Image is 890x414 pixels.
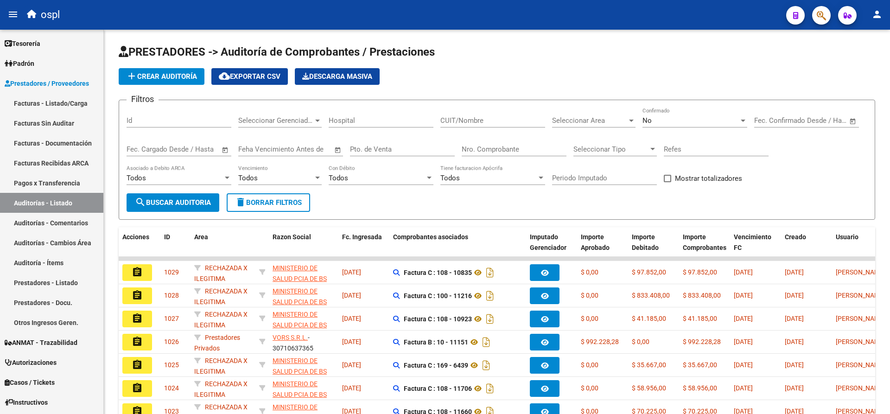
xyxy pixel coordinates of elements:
span: No [642,116,652,125]
span: Acciones [122,233,149,241]
mat-icon: assignment [132,336,143,347]
span: Razon Social [273,233,311,241]
mat-icon: delete [235,197,246,208]
span: [PERSON_NAME] [836,384,885,392]
span: Prestadores / Proveedores [5,78,89,89]
datatable-header-cell: ID [160,227,191,268]
span: $ 0,00 [581,268,598,276]
button: Buscar Auditoria [127,193,219,212]
span: Importe Debitado [632,233,659,251]
button: Open calendar [333,145,343,155]
span: Instructivos [5,397,48,408]
input: End date [793,116,838,125]
span: Importe Aprobado [581,233,610,251]
span: RECHAZADA X ILEGITIMA [194,311,248,329]
span: Importe Comprobantes [683,233,726,251]
span: $ 833.408,00 [632,292,670,299]
datatable-header-cell: Fc. Ingresada [338,227,389,268]
datatable-header-cell: Razon Social [269,227,338,268]
span: Area [194,233,208,241]
span: Todos [127,174,146,182]
span: [PERSON_NAME] [836,268,885,276]
span: [DATE] [785,384,804,392]
span: [DATE] [342,384,361,392]
div: - 30626983398 [273,263,335,282]
span: $ 0,00 [581,384,598,392]
span: ID [164,233,170,241]
strong: Factura C : 108 - 10923 [404,315,472,323]
button: Borrar Filtros [227,193,310,212]
button: Exportar CSV [211,68,288,85]
span: $ 992.228,28 [683,338,721,345]
span: ANMAT - Trazabilidad [5,338,77,348]
i: Descargar documento [484,265,496,280]
mat-icon: assignment [132,313,143,324]
input: Start date [127,145,157,153]
button: Open calendar [848,116,858,127]
span: [DATE] [734,315,753,322]
span: [PERSON_NAME] [836,361,885,369]
span: [DATE] [342,292,361,299]
span: [PERSON_NAME] [836,338,885,345]
strong: Factura C : 108 - 11706 [404,385,472,392]
input: End date [165,145,210,153]
span: RECHAZADA X ILEGITIMA [194,264,248,282]
span: $ 97.852,00 [683,268,717,276]
mat-icon: menu [7,9,19,20]
mat-icon: add [126,70,137,82]
span: $ 992.228,28 [581,338,619,345]
span: Exportar CSV [219,72,280,81]
datatable-header-cell: Vencimiento FC [730,227,781,268]
span: Padrón [5,58,34,69]
button: Open calendar [220,145,231,155]
strong: Factura B : 10 - 11151 [404,338,468,346]
span: $ 35.667,00 [683,361,717,369]
span: Autorizaciones [5,357,57,368]
span: Todos [238,174,258,182]
span: Vencimiento FC [734,233,771,251]
datatable-header-cell: Imputado Gerenciador [526,227,577,268]
span: Casos / Tickets [5,377,55,388]
span: 1026 [164,338,179,345]
span: Imputado Gerenciador [530,233,566,251]
mat-icon: assignment [132,290,143,301]
span: $ 0,00 [581,315,598,322]
datatable-header-cell: Importe Aprobado [577,227,628,268]
span: Usuario [836,233,858,241]
mat-icon: cloud_download [219,70,230,82]
span: Descarga Masiva [302,72,372,81]
span: Comprobantes asociados [393,233,468,241]
strong: Factura C : 169 - 6439 [404,362,468,369]
span: [DATE] [785,338,804,345]
span: [DATE] [342,268,361,276]
iframe: Intercom live chat [858,382,881,405]
span: MINISTERIO DE SALUD PCIA DE BS AS O. P. [273,380,327,409]
span: [PERSON_NAME] [836,292,885,299]
i: Descargar documento [480,358,492,373]
datatable-header-cell: Importe Comprobantes [679,227,730,268]
span: PRESTADORES -> Auditoría de Comprobantes / Prestaciones [119,45,435,58]
span: [DATE] [342,315,361,322]
span: [DATE] [734,361,753,369]
span: Mostrar totalizadores [675,173,742,184]
span: [DATE] [342,361,361,369]
span: $ 35.667,00 [632,361,666,369]
span: [PERSON_NAME] [836,315,885,322]
span: [DATE] [734,292,753,299]
span: [DATE] [734,338,753,345]
button: Crear Auditoría [119,68,204,85]
span: RECHAZADA X ILEGITIMA [194,287,248,306]
span: 1027 [164,315,179,322]
span: MINISTERIO DE SALUD PCIA DE BS AS O. P. [273,311,327,339]
span: [DATE] [342,338,361,345]
span: [DATE] [785,268,804,276]
span: $ 0,00 [581,361,598,369]
span: [DATE] [734,384,753,392]
i: Descargar documento [484,312,496,326]
i: Descargar documento [484,288,496,303]
span: Seleccionar Gerenciador [238,116,313,125]
datatable-header-cell: Creado [781,227,832,268]
span: $ 0,00 [632,338,649,345]
span: Tesorería [5,38,40,49]
span: 1029 [164,268,179,276]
